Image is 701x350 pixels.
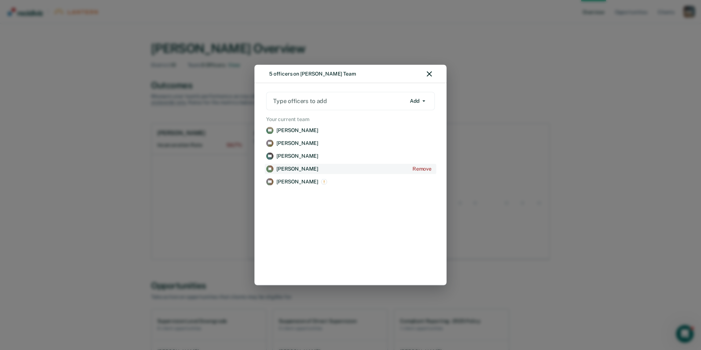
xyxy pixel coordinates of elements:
[265,164,436,174] a: View supervision staff details for Travis Rose
[276,140,318,146] p: [PERSON_NAME]
[321,179,327,185] img: This is an excluded officer
[409,164,435,174] button: Add Travis Rose to the list of officers to remove from Melanie Morelock's team.
[265,151,436,161] a: View supervision staff details for Cortne Gibson
[265,138,436,148] a: View supervision staff details for Courtney Collins
[269,71,356,77] div: 5 officers on [PERSON_NAME] Team
[276,127,318,134] p: [PERSON_NAME]
[276,179,318,185] p: [PERSON_NAME]
[276,166,318,172] p: [PERSON_NAME]
[407,95,429,107] button: Add
[265,116,436,122] h2: Your current team
[265,177,436,187] a: View supervision staff details for Corey Stapleton
[265,125,436,135] a: View supervision staff details for Hal Bishop
[276,153,318,159] p: [PERSON_NAME]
